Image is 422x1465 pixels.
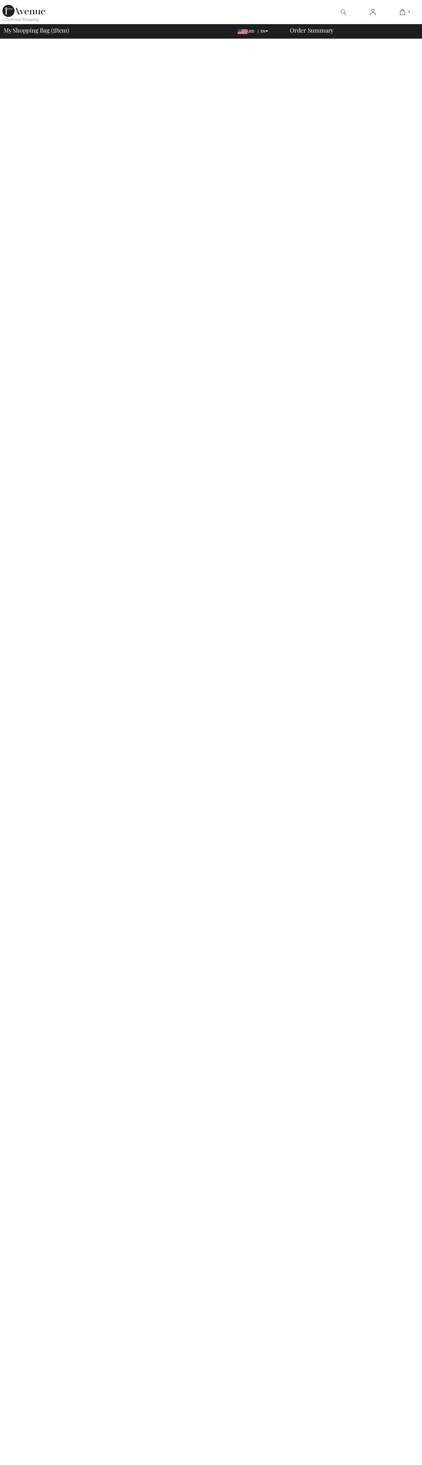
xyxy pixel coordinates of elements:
[388,8,417,16] a: 1
[366,8,380,16] a: Sign In
[341,8,346,16] img: search the website
[4,27,69,33] span: My Shopping Bag ( Item)
[238,29,247,34] img: US Dollar
[2,5,45,17] img: 1ère Avenue
[2,17,39,22] div: < Continue Shopping
[53,26,55,33] span: 1
[283,27,418,33] div: Order Summary
[370,8,376,16] img: My Info
[400,8,405,16] img: My Bag
[261,29,268,33] span: EN
[408,9,410,15] span: 1
[238,29,257,33] span: USD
